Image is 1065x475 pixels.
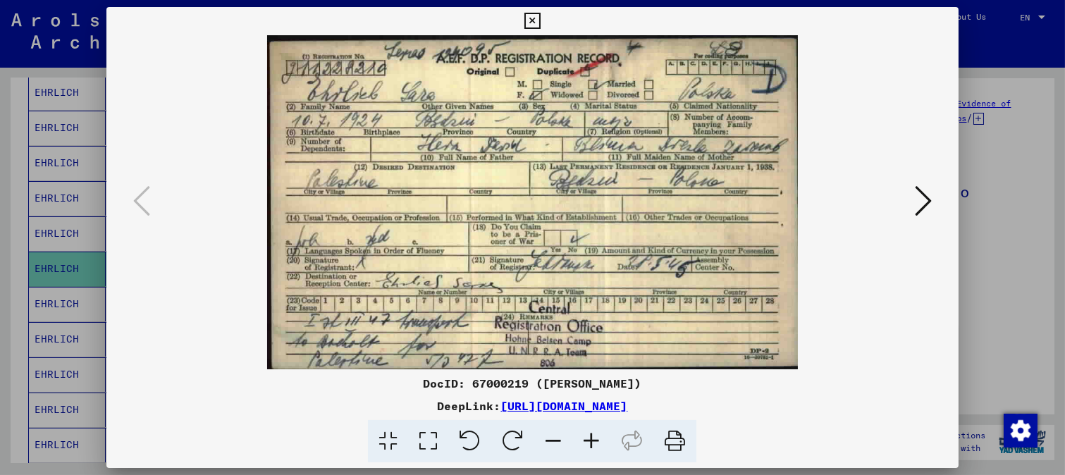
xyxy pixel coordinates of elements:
[1003,413,1037,447] div: Change consent
[106,375,959,392] div: DocID: 67000219 ([PERSON_NAME])
[106,397,959,414] div: DeepLink:
[1004,414,1038,448] img: Change consent
[154,35,911,369] img: 001.jpg
[500,399,627,413] a: [URL][DOMAIN_NAME]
